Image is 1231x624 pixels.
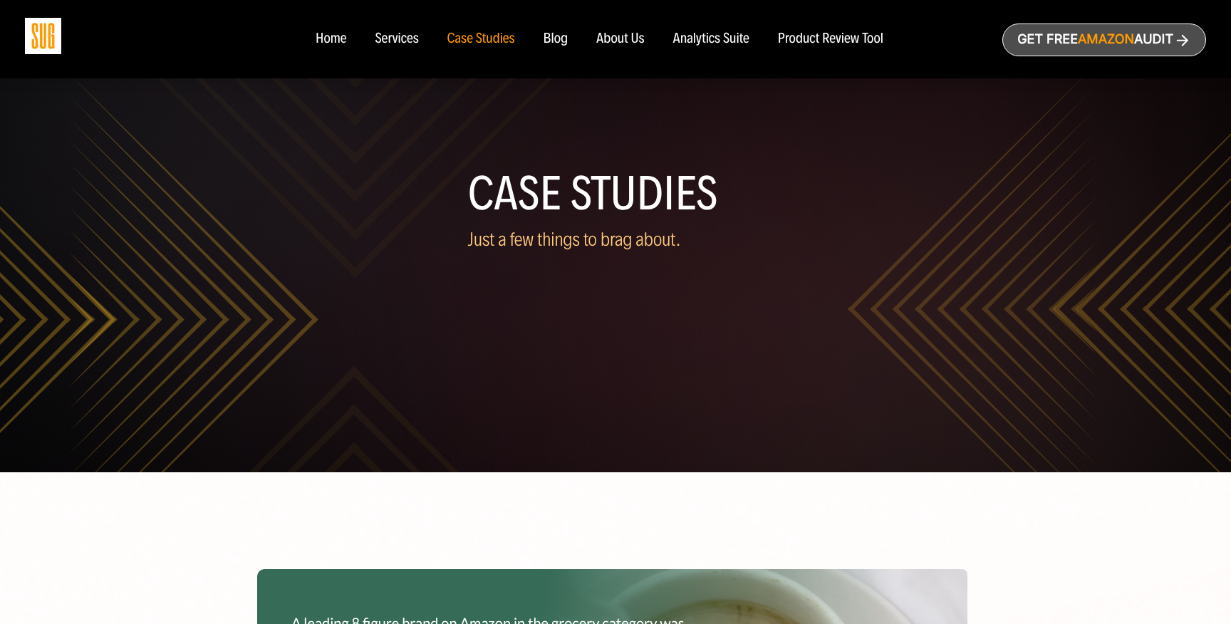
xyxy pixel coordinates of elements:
[778,31,883,47] a: Product Review Tool
[316,31,346,47] a: Home
[25,18,61,54] img: Sug
[447,31,515,47] a: Case Studies
[1002,24,1206,56] a: Get freeAmazonAudit
[1078,32,1134,47] span: Amazon
[673,31,749,47] a: Analytics Suite
[468,172,764,215] h1: Case Studies
[544,31,568,47] a: Blog
[596,31,645,47] a: About Us
[468,228,681,251] span: Just a few things to brag about.
[375,31,418,47] a: Services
